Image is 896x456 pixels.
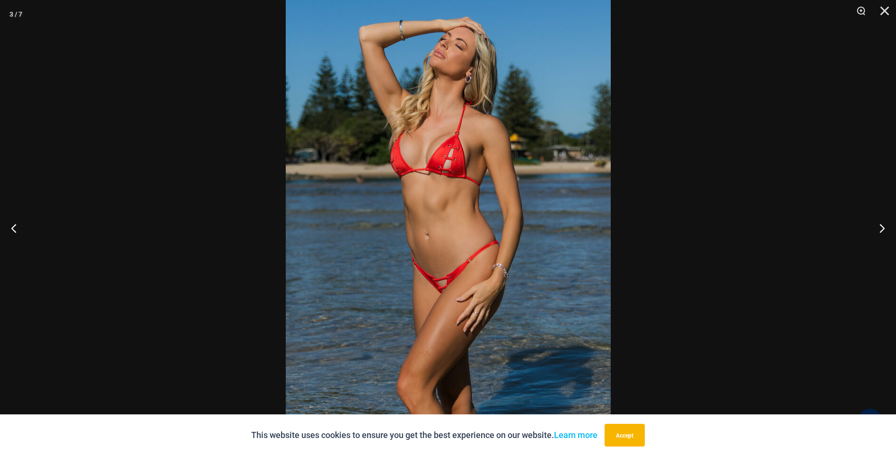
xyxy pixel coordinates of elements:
p: This website uses cookies to ensure you get the best experience on our website. [251,428,597,442]
button: Accept [605,424,645,447]
button: Next [861,204,896,252]
div: 3 / 7 [9,7,22,21]
a: Learn more [554,430,597,440]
